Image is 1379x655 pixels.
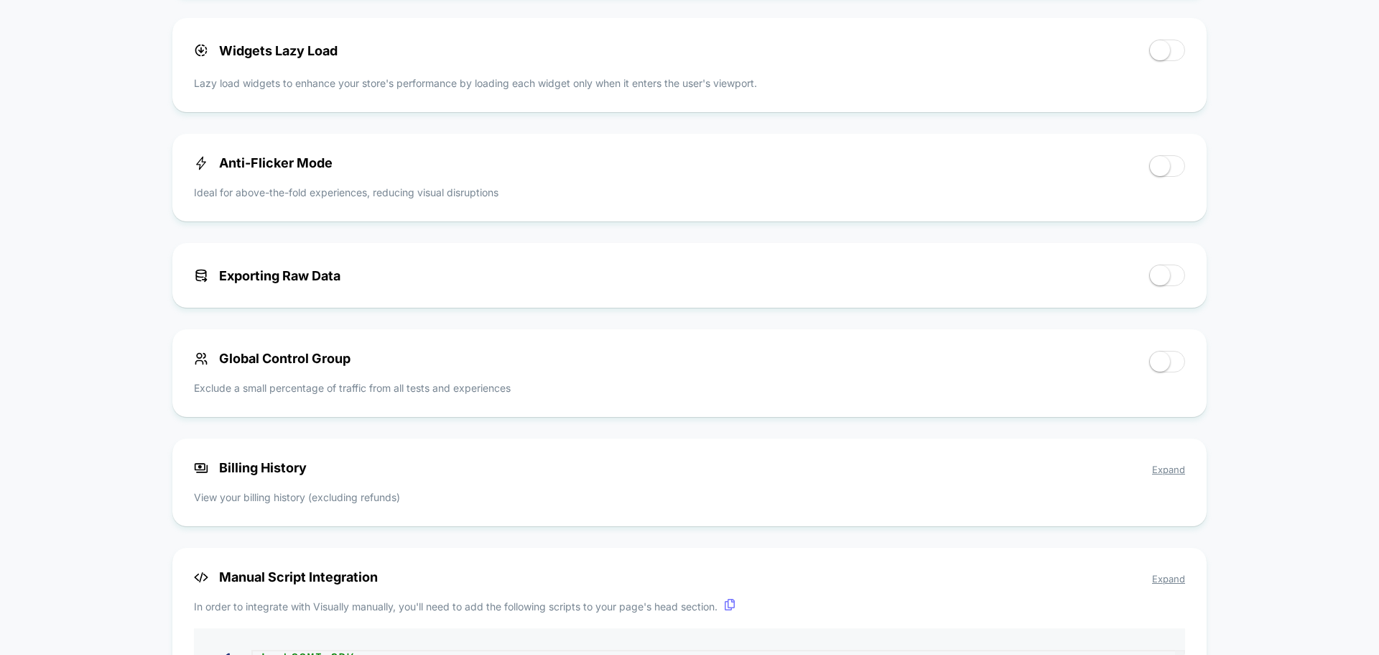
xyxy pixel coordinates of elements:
p: In order to integrate with Visually manually, you'll need to add the following scripts to your pa... [194,599,1185,614]
p: Lazy load widgets to enhance your store's performance by loading each widget only when it enters ... [194,75,1185,91]
p: Ideal for above-the-fold experiences, reducing visual disruptions [194,185,498,200]
span: Billing History [194,460,1185,475]
p: View your billing history (excluding refunds) [194,490,1185,505]
span: Global Control Group [194,351,350,366]
span: Widgets Lazy Load [194,43,338,58]
span: Exporting Raw Data [194,268,340,283]
p: Exclude a small percentage of traffic from all tests and experiences [194,380,511,395]
span: Manual Script Integration [194,569,1185,585]
span: Expand [1152,464,1185,475]
span: Expand [1152,573,1185,585]
span: Anti-Flicker Mode [194,155,333,170]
